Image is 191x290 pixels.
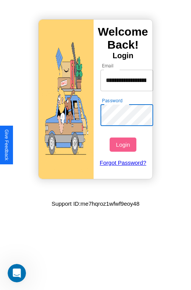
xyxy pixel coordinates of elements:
[52,198,139,209] p: Support ID: me7hqroz1wfwf9eoy48
[4,129,9,161] div: Give Feedback
[102,62,114,69] label: Email
[110,138,136,152] button: Login
[8,264,26,282] iframe: Intercom live chat
[39,20,94,179] img: gif
[94,25,152,51] h3: Welcome Back!
[102,97,122,104] label: Password
[97,152,150,174] a: Forgot Password?
[94,51,152,60] h4: Login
